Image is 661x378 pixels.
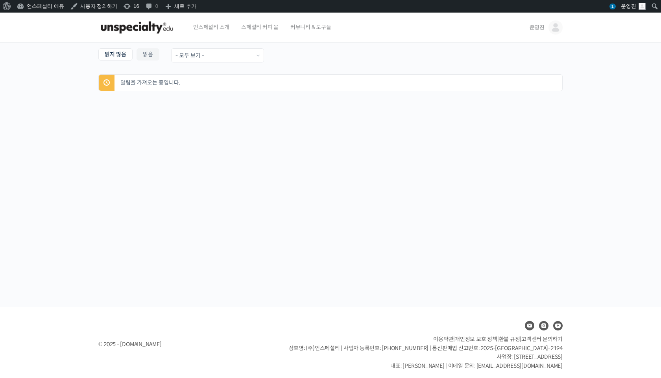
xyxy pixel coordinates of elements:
[455,336,497,343] a: 개인정보 보호 정책
[137,48,159,61] a: 읽음
[118,75,562,91] p: 알림을 가져오는 중입니다.
[290,12,331,42] span: 커뮤니티 & 도구들
[499,336,520,343] a: 환불 규정
[98,48,133,61] a: 읽지 않음
[289,335,563,370] p: | | | 상호명: (주)언스페셜티 | 사업자 등록번호: [PHONE_NUMBER] | 통신판매업 신고번호: 2025-[GEOGRAPHIC_DATA]-2194 사업장: [ST...
[98,339,269,350] div: © 2025 - [DOMAIN_NAME]
[189,13,233,42] a: 언스페셜티 소개
[433,336,453,343] a: 이용약관
[286,13,335,42] a: 커뮤니티 & 도구들
[98,48,159,62] nav: Sub Menu
[521,336,563,343] span: 고객센터 문의하기
[530,24,545,31] span: 운영진
[193,12,229,42] span: 언스페셜티 소개
[241,12,279,42] span: 스페셜티 커피 몰
[530,13,563,42] a: 운영진
[609,4,616,9] span: 1
[237,13,282,42] a: 스페셜티 커피 몰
